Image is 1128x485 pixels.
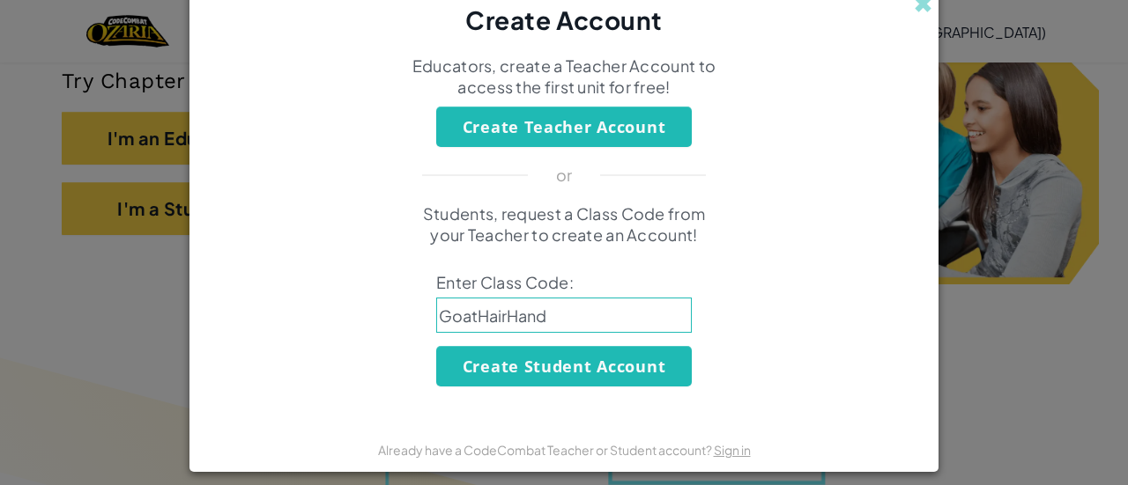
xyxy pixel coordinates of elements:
[714,442,751,458] a: Sign in
[410,55,718,98] p: Educators, create a Teacher Account to access the first unit for free!
[465,4,663,35] span: Create Account
[556,165,573,186] p: or
[410,203,718,246] p: Students, request a Class Code from your Teacher to create an Account!
[436,272,692,293] span: Enter Class Code:
[436,346,692,386] button: Create Student Account
[378,442,714,458] span: Already have a CodeCombat Teacher or Student account?
[436,107,692,147] button: Create Teacher Account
